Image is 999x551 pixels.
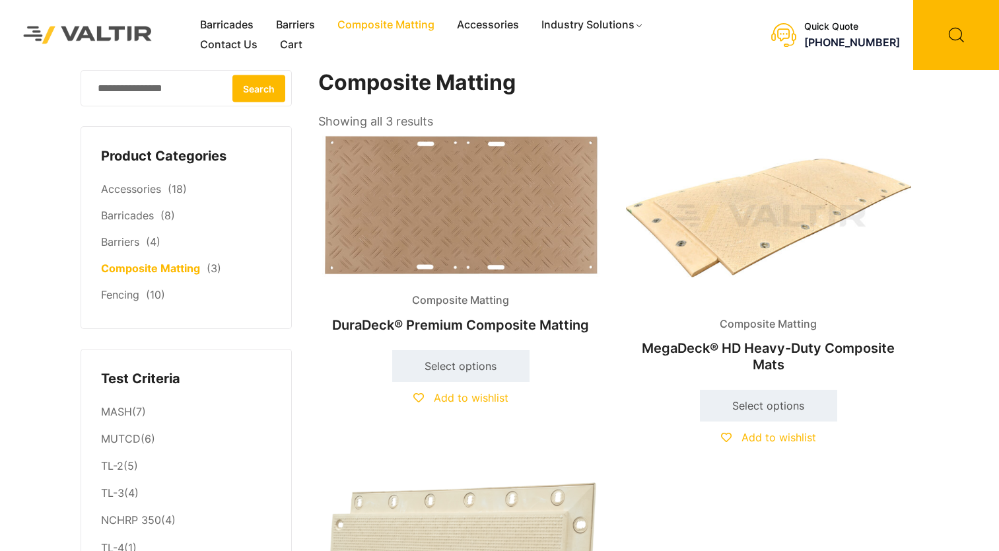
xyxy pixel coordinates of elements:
[392,350,530,382] a: Select options for “DuraDeck® Premium Composite Matting”
[101,453,271,480] li: (5)
[721,431,816,444] a: Add to wishlist
[402,291,519,311] span: Composite Matting
[700,390,837,422] a: Select options for “MegaDeck® HD Heavy-Duty Composite Mats”
[413,391,508,404] a: Add to wishlist
[269,35,314,55] a: Cart
[101,480,271,507] li: (4)
[101,147,271,166] h4: Product Categories
[434,391,508,404] span: Add to wishlist
[741,431,816,444] span: Add to wishlist
[265,15,326,35] a: Barriers
[101,459,123,472] a: TL-2
[101,235,139,248] a: Barriers
[804,36,900,49] a: [PHONE_NUMBER]
[101,398,271,425] li: (7)
[318,132,603,340] a: Composite MattingDuraDeck® Premium Composite Matting
[101,262,200,275] a: Composite Matting
[101,369,271,389] h4: Test Criteria
[232,75,285,102] button: Search
[101,209,154,222] a: Barricades
[318,110,433,133] p: Showing all 3 results
[101,486,124,499] a: TL-3
[626,334,911,379] h2: MegaDeck® HD Heavy-Duty Composite Mats
[626,132,911,379] a: Composite MattingMegaDeck® HD Heavy-Duty Composite Mats
[101,426,271,453] li: (6)
[189,15,265,35] a: Barricades
[189,35,269,55] a: Contact Us
[101,405,132,418] a: MASH
[804,21,900,32] div: Quick Quote
[146,235,160,248] span: (4)
[146,288,165,301] span: (10)
[101,513,161,527] a: NCHRP 350
[160,209,175,222] span: (8)
[101,432,141,445] a: MUTCD
[326,15,446,35] a: Composite Matting
[10,13,166,57] img: Valtir Rentals
[446,15,530,35] a: Accessories
[710,314,827,334] span: Composite Matting
[101,182,161,196] a: Accessories
[207,262,221,275] span: (3)
[101,288,139,301] a: Fencing
[530,15,655,35] a: Industry Solutions
[318,70,913,96] h1: Composite Matting
[318,311,603,340] h2: DuraDeck® Premium Composite Matting
[168,182,187,196] span: (18)
[101,507,271,534] li: (4)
